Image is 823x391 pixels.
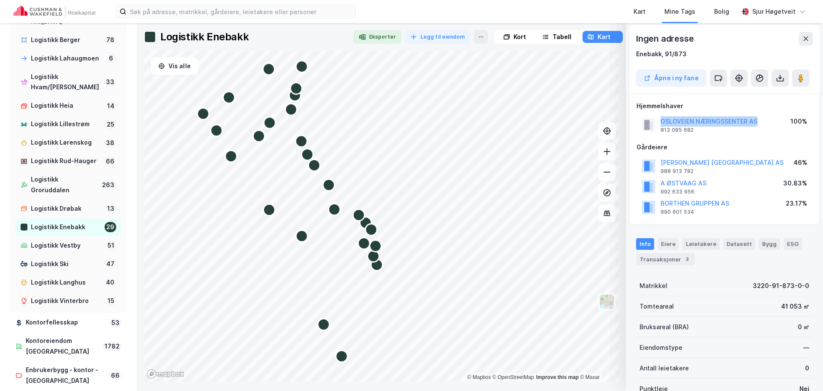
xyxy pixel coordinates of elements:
div: Map marker [301,148,314,161]
div: 100% [790,116,807,127]
div: Enebakk, 91/873 [636,49,687,59]
div: 6 [106,53,116,64]
div: Map marker [252,130,265,142]
a: Improve this map [536,374,579,380]
div: Kontorfellesskap [26,317,106,328]
a: Logistikk Berger78 [15,31,121,49]
div: 53 [110,318,121,328]
div: Map marker [288,89,301,102]
div: 1782 [103,341,121,352]
div: Logistikk Ski [31,259,101,270]
div: 33 [104,77,116,87]
div: Map marker [308,159,321,172]
div: Map marker [352,209,365,221]
img: cushman-wakefield-realkapital-logo.202ea83816669bd177139c58696a8fa1.svg [14,6,95,18]
div: Kontoreiendom [GEOGRAPHIC_DATA] [26,336,99,357]
div: Eiendomstype [640,343,682,353]
div: Logistikk Lillestrøm [31,119,102,130]
div: Map marker [285,103,297,116]
div: 3220-91-873-0-0 [753,281,809,291]
div: Map marker [369,239,382,252]
div: 78 [105,35,116,45]
div: Logistikk Enebakk [160,30,249,44]
input: Søk på adresse, matrikkel, gårdeiere, leietakere eller personer [126,5,355,18]
div: 47 [105,259,116,269]
div: Map marker [262,63,275,76]
div: Eiere [658,238,679,249]
a: OpenStreetMap [493,374,534,380]
div: Map marker [295,135,308,148]
a: Logistikk Vestby51 [15,237,121,255]
div: Map marker [357,237,370,250]
div: Logistikk Groruddalen [31,174,97,196]
a: Logistikk Lahaugmoen6 [15,50,121,67]
div: Map marker [370,258,383,271]
div: 14 [105,101,116,111]
a: Enbrukerbygg - kontor - [GEOGRAPHIC_DATA]66 [10,361,126,390]
div: Logistikk Enebakk [31,222,101,233]
div: Map marker [359,216,372,229]
a: Logistikk Heia14 [15,97,121,115]
div: Mine Tags [664,6,695,17]
a: Logistikk Enebakk29 [15,218,121,236]
div: Logistikk Vestby [31,240,102,251]
a: Logistikk Rud-Hauger66 [15,152,121,170]
div: 66 [104,156,116,167]
div: Map marker [295,60,308,73]
a: Logistikk Vinterbro15 [15,292,121,310]
div: Logistikk Lahaugmoen [31,53,102,64]
div: Tomteareal [640,301,674,312]
div: Logistikk Berger [31,35,101,45]
button: Legg til eiendom [405,30,471,44]
div: Map marker [365,223,378,236]
div: 38 [104,138,116,148]
a: Mapbox [467,374,491,380]
div: 988 913 782 [661,168,694,175]
div: 40 [104,277,116,288]
a: Logistikk Hvam/[PERSON_NAME]33 [15,68,121,97]
div: Map marker [263,203,276,216]
canvas: Map [144,51,619,382]
button: Eksporter [353,30,401,44]
div: Kart [634,6,646,17]
div: Logistikk Lørenskog [31,137,101,148]
div: Map marker [335,350,348,363]
div: 13 [105,203,116,214]
div: 30.83% [783,178,807,188]
div: 992 633 956 [661,188,694,195]
div: ESG [784,238,802,249]
div: Logistikk Heia [31,100,102,111]
div: Map marker [322,179,335,191]
div: 3 [683,255,691,264]
div: Map marker [295,230,308,242]
div: Datasett [723,238,755,249]
div: 0 ㎡ [798,322,809,332]
div: Bolig [714,6,729,17]
div: Antall leietakere [640,363,689,373]
div: 263 [100,180,116,190]
div: — [803,343,809,353]
div: Map marker [225,150,237,163]
div: Map marker [210,124,223,137]
div: Map marker [290,82,303,95]
iframe: Chat Widget [780,350,823,391]
div: Matrikkel [640,281,667,291]
div: Hjemmelshaver [637,101,812,111]
div: Kontrollprogram for chat [780,350,823,391]
div: Map marker [263,116,276,129]
a: Kontoreiendom [GEOGRAPHIC_DATA]1782 [10,332,126,361]
div: Transaksjoner [636,253,695,265]
div: 990 601 534 [661,209,694,215]
div: Bruksareal (BRA) [640,322,689,332]
div: Bygg [759,238,780,249]
a: Logistikk Ski47 [15,255,121,273]
div: Map marker [317,318,330,331]
a: Kontorfellesskap53 [10,314,126,331]
div: 15 [106,296,116,306]
div: Logistikk Hvam/[PERSON_NAME] [31,72,101,93]
div: Logistikk Vinterbro [31,296,102,306]
div: 25 [105,119,116,130]
a: Logistikk Drøbak13 [15,200,121,218]
a: Logistikk Groruddalen263 [15,171,121,199]
div: 813 085 682 [661,127,694,133]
